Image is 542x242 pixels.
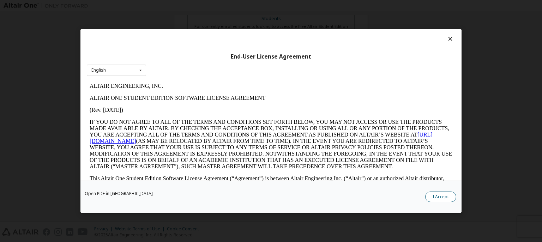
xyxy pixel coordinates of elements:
[3,15,366,21] p: ALTAIR ONE STUDENT EDITION SOFTWARE LICENSE AGREEMENT
[3,52,346,64] a: [URL][DOMAIN_NAME]
[3,3,366,9] p: ALTAIR ENGINEERING, INC.
[425,192,456,202] button: I Accept
[3,39,366,90] p: IF YOU DO NOT AGREE TO ALL OF THE TERMS AND CONDITIONS SET FORTH BELOW, YOU MAY NOT ACCESS OR USE...
[87,53,455,60] div: End-User License Agreement
[3,27,366,33] p: (Rev. [DATE])
[85,192,153,196] a: Open PDF in [GEOGRAPHIC_DATA]
[91,68,106,72] div: English
[3,95,366,121] p: This Altair One Student Edition Software License Agreement (“Agreement”) is between Altair Engine...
